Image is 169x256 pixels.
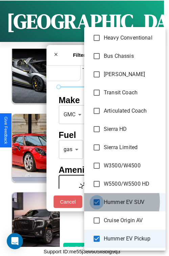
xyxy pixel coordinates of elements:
span: Heavy Conventional [104,34,160,42]
span: W3500/W4500 [104,162,160,170]
span: Cruise Origin AV [104,216,160,225]
span: Hummer EV Pickup [104,235,160,243]
span: Sierra Limited [104,143,160,152]
span: Hummer EV SUV [104,198,160,206]
span: Bus Chassis [104,52,160,60]
span: [PERSON_NAME] [104,70,160,78]
span: Sierra HD [104,125,160,133]
div: Open Intercom Messenger [7,233,23,249]
span: Transit Coach [104,89,160,97]
div: Give Feedback [3,117,8,144]
span: W5500/W5500 HD [104,180,160,188]
span: Articulated Coach [104,107,160,115]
